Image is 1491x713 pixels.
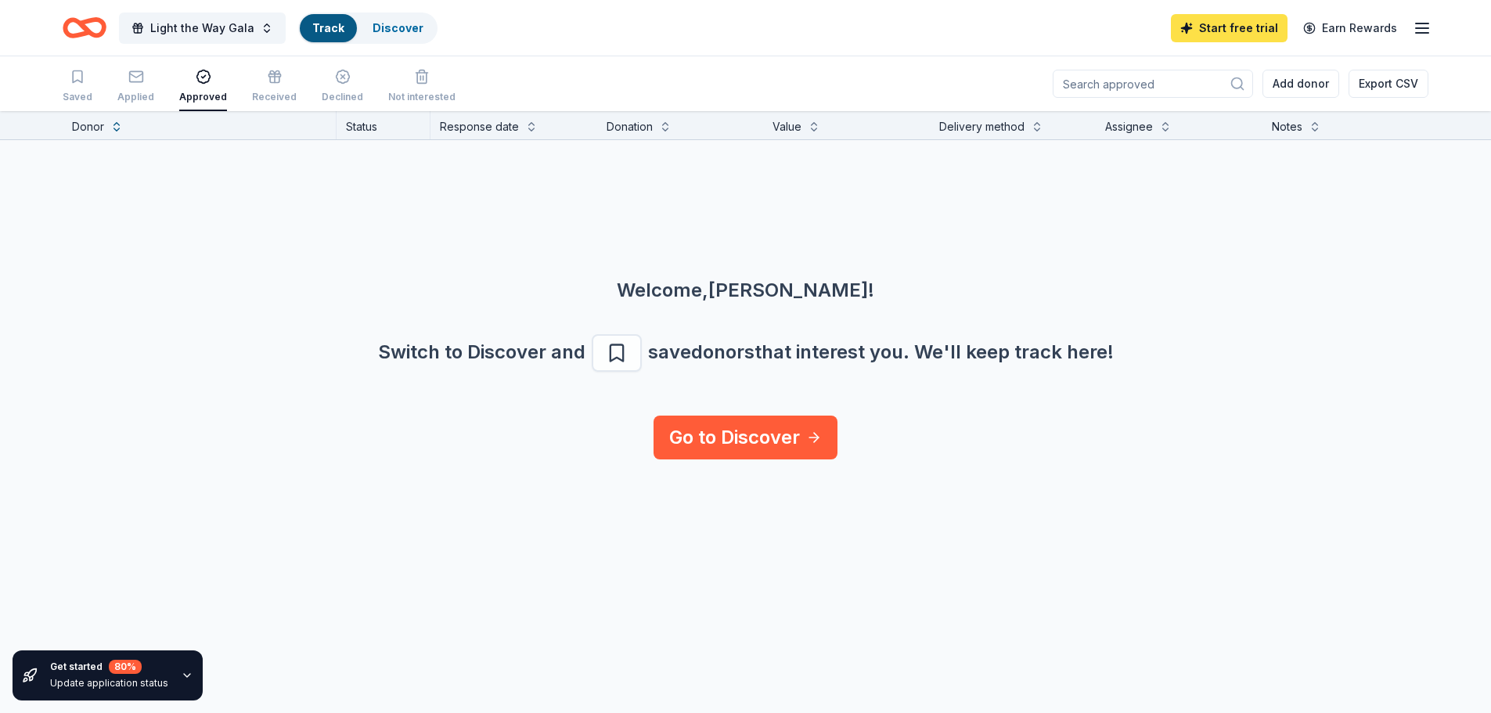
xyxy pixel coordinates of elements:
[298,13,438,44] button: TrackDiscover
[1272,117,1302,136] div: Notes
[38,278,1453,303] div: Welcome, [PERSON_NAME] !
[72,117,104,136] div: Donor
[773,117,801,136] div: Value
[252,91,297,103] div: Received
[1105,117,1153,136] div: Assignee
[50,660,168,674] div: Get started
[1294,14,1406,42] a: Earn Rewards
[179,91,227,103] div: Approved
[119,13,286,44] button: Light the Way Gala
[440,117,519,136] div: Response date
[322,63,363,111] button: Declined
[1053,70,1253,98] input: Search approved
[388,63,456,111] button: Not interested
[312,21,344,34] a: Track
[1171,14,1288,42] a: Start free trial
[654,416,837,459] a: Go to Discover
[38,334,1453,372] div: Switch to Discover and save donors that interest you. We ' ll keep track here!
[109,660,142,674] div: 80 %
[252,63,297,111] button: Received
[337,111,430,139] div: Status
[117,91,154,103] div: Applied
[322,91,363,103] div: Declined
[179,63,227,111] button: Approved
[388,91,456,103] div: Not interested
[117,63,154,111] button: Applied
[939,117,1025,136] div: Delivery method
[50,677,168,690] div: Update application status
[373,21,423,34] a: Discover
[63,63,92,111] button: Saved
[150,19,254,38] span: Light the Way Gala
[1262,70,1339,98] button: Add donor
[1349,70,1428,98] button: Export CSV
[63,9,106,46] a: Home
[607,117,653,136] div: Donation
[63,91,92,103] div: Saved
